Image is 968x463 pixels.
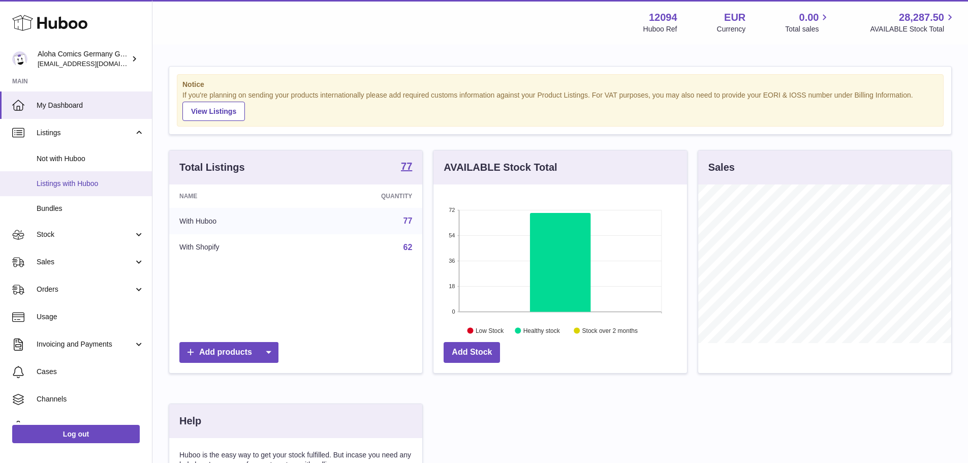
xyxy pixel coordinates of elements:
[37,312,144,322] span: Usage
[452,308,455,315] text: 0
[182,80,938,89] strong: Notice
[785,24,830,34] span: Total sales
[643,24,677,34] div: Huboo Ref
[403,243,413,252] a: 62
[179,414,201,428] h3: Help
[449,207,455,213] text: 72
[37,422,144,431] span: Settings
[182,90,938,121] div: If you're planning on sending your products internationally please add required customs informati...
[38,59,149,68] span: [EMAIL_ADDRESS][DOMAIN_NAME]
[37,339,134,349] span: Invoicing and Payments
[12,51,27,67] img: internalAdmin-12094@internal.huboo.com
[523,327,560,334] text: Healthy stock
[306,184,423,208] th: Quantity
[785,11,830,34] a: 0.00 Total sales
[444,342,500,363] a: Add Stock
[799,11,819,24] span: 0.00
[37,367,144,377] span: Cases
[582,327,638,334] text: Stock over 2 months
[169,184,306,208] th: Name
[870,11,956,34] a: 28,287.50 AVAILABLE Stock Total
[37,154,144,164] span: Not with Huboo
[449,258,455,264] text: 36
[724,11,745,24] strong: EUR
[37,394,144,404] span: Channels
[37,101,144,110] span: My Dashboard
[899,11,944,24] span: 28,287.50
[37,230,134,239] span: Stock
[37,285,134,294] span: Orders
[401,161,412,171] strong: 77
[37,257,134,267] span: Sales
[182,102,245,121] a: View Listings
[37,204,144,213] span: Bundles
[38,49,129,69] div: Aloha Comics Germany GmbH
[179,161,245,174] h3: Total Listings
[449,232,455,238] text: 54
[649,11,677,24] strong: 12094
[444,161,557,174] h3: AVAILABLE Stock Total
[449,283,455,289] text: 18
[403,217,413,225] a: 77
[401,161,412,173] a: 77
[37,128,134,138] span: Listings
[717,24,746,34] div: Currency
[37,179,144,189] span: Listings with Huboo
[12,425,140,443] a: Log out
[870,24,956,34] span: AVAILABLE Stock Total
[179,342,278,363] a: Add products
[708,161,735,174] h3: Sales
[476,327,504,334] text: Low Stock
[169,234,306,261] td: With Shopify
[169,208,306,234] td: With Huboo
